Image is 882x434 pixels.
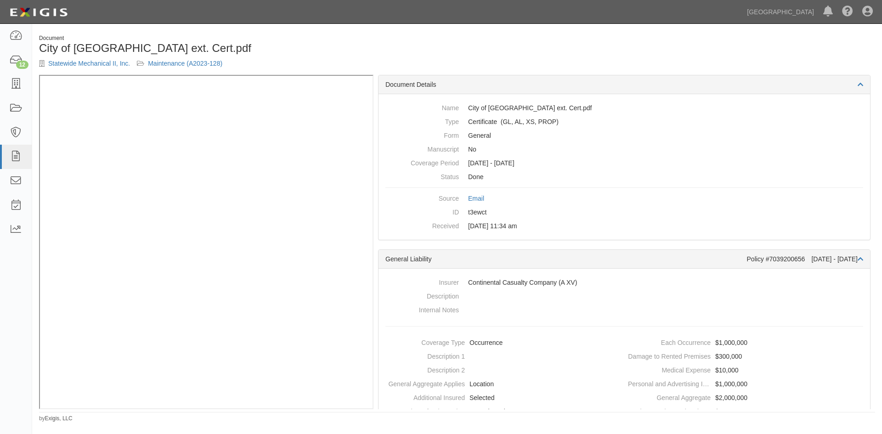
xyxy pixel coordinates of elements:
img: logo-5460c22ac91f19d4615b14bd174203de0afe785f0fc80cf4dbbc73dc1793850b.png [7,4,70,21]
dt: Status [385,170,459,181]
dt: Additional Insured [382,391,465,402]
dd: General Liability Auto Liability Excess/Umbrella Liability Property [385,115,863,129]
dt: Description [385,289,459,301]
dd: $10,000 [628,363,866,377]
dt: Description 1 [382,349,465,361]
a: Email [468,195,484,202]
dd: City of [GEOGRAPHIC_DATA] ext. Cert.pdf [385,101,863,115]
dt: Description 2 [382,363,465,375]
a: [GEOGRAPHIC_DATA] [742,3,819,21]
dd: Continental Casualty Company (A XV) [385,276,863,289]
dd: Occurrence [382,336,621,349]
dd: [DATE] - [DATE] [385,156,863,170]
dt: Coverage Type [382,336,465,347]
dd: [DATE] 11:34 am [385,219,863,233]
dt: Name [385,101,459,113]
dd: $2,000,000 [628,391,866,405]
dd: No [385,142,863,156]
div: Policy #7039200656 [DATE] - [DATE] [747,254,863,264]
dt: Personal and Advertising Injury [628,377,711,389]
div: Document [39,34,450,42]
i: Help Center - Complianz [842,6,853,17]
dt: Source [385,192,459,203]
dd: Selected [382,391,621,405]
dd: $2,000,000 [628,405,866,418]
dt: Medical Expense [628,363,711,375]
dt: Damage to Rented Premises [628,349,711,361]
dt: General Aggregate Applies [382,377,465,389]
dt: Internal Notes [385,303,459,315]
a: Exigis, LLC [45,415,73,422]
a: Statewide Mechanical II, Inc. [48,60,130,67]
dd: $1,000,000 [628,336,866,349]
dd: Location [382,377,621,391]
dt: Coverage Period [385,156,459,168]
div: Document Details [379,75,870,94]
dt: Received [385,219,459,231]
dt: Waiver of Subrogation [382,405,465,416]
h1: City of [GEOGRAPHIC_DATA] ext. Cert.pdf [39,42,450,54]
a: Maintenance (A2023-128) [148,60,222,67]
dt: Insurer [385,276,459,287]
dt: General Aggregate [628,391,711,402]
dd: Not selected [382,405,621,418]
dt: Products and Completed Operations [628,405,711,416]
div: 12 [16,61,28,69]
dd: General [385,129,863,142]
dt: Each Occurrence [628,336,711,347]
dd: $1,000,000 [628,377,866,391]
div: General Liability [385,254,747,264]
dd: t3ewct [385,205,863,219]
dt: ID [385,205,459,217]
small: by [39,415,73,423]
dt: Type [385,115,459,126]
dt: Manuscript [385,142,459,154]
dt: Form [385,129,459,140]
dd: Done [385,170,863,184]
dd: $300,000 [628,349,866,363]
